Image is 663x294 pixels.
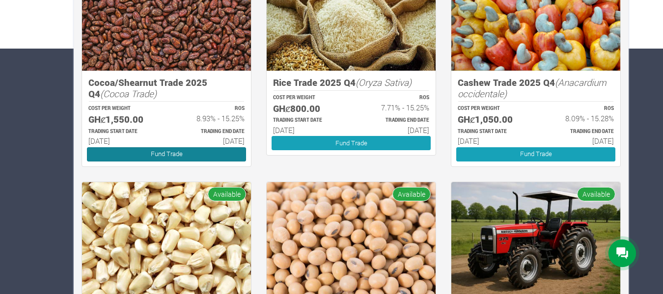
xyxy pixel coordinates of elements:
p: Estimated Trading Start Date [273,117,342,124]
p: COST PER WEIGHT [458,105,527,112]
span: Available [577,187,615,201]
p: Estimated Trading End Date [175,128,245,135]
h5: GHȼ1,050.00 [458,114,527,125]
p: Estimated Trading Start Date [88,128,158,135]
i: (Oryza Sativa) [356,76,412,88]
h6: [DATE] [273,126,342,134]
h6: [DATE] [458,136,527,145]
h5: Rice Trade 2025 Q4 [273,77,429,88]
i: (Anacardium occidentale) [458,76,607,100]
a: Fund Trade [456,147,615,161]
h6: [DATE] [545,136,614,145]
span: Available [392,187,431,201]
p: Estimated Trading End Date [545,128,614,135]
i: (Cocoa Trade) [100,87,157,100]
p: COST PER WEIGHT [273,94,342,102]
p: Estimated Trading End Date [360,117,429,124]
h6: [DATE] [88,136,158,145]
h6: [DATE] [175,136,245,145]
p: ROS [545,105,614,112]
h6: 7.71% - 15.25% [360,103,429,112]
h6: 8.93% - 15.25% [175,114,245,123]
p: ROS [360,94,429,102]
h5: Cocoa/Shearnut Trade 2025 Q4 [88,77,245,99]
h5: Cashew Trade 2025 Q4 [458,77,614,99]
h5: GHȼ1,550.00 [88,114,158,125]
h5: GHȼ800.00 [273,103,342,114]
h6: [DATE] [360,126,429,134]
a: Fund Trade [272,136,431,150]
p: COST PER WEIGHT [88,105,158,112]
p: ROS [175,105,245,112]
h6: 8.09% - 15.28% [545,114,614,123]
span: Available [208,187,246,201]
p: Estimated Trading Start Date [458,128,527,135]
a: Fund Trade [87,147,246,161]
